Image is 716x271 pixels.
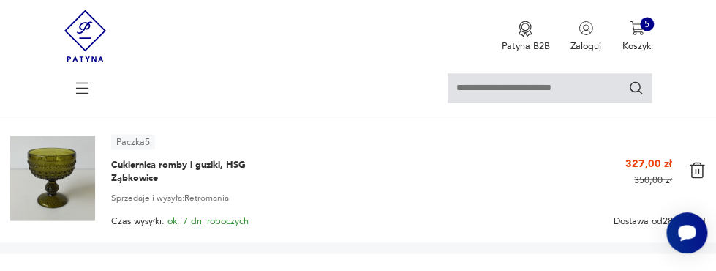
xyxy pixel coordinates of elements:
iframe: Smartsupp widget button [666,212,707,253]
img: Cukiernica romby i guziki, HSG Ząbkowice [10,135,95,220]
a: Ikona medaluPatyna B2B [501,21,549,53]
span: Sprzedaje i wysyła: Retromania [111,190,229,205]
p: Patyna B2B [501,40,549,53]
button: 5Koszyk [622,21,652,53]
div: 5 [640,17,655,31]
img: Ikona kosza [688,161,706,179]
span: ok. 7 dni roboczych [167,214,249,227]
img: Ikona koszyka [630,21,644,35]
span: Dostawa od 28,00 PLN [614,215,706,226]
span: Czas wysyłki: [111,215,249,226]
button: Zaloguj [570,21,601,53]
span: Cukiernica romby i guziki, HSG Ząbkowice [111,157,276,184]
p: Zaloguj [570,40,601,53]
p: 350,00 zł [634,174,672,186]
button: Szukaj [628,80,644,96]
img: Ikonka użytkownika [579,21,593,35]
button: Patyna B2B [501,21,549,53]
img: Ikona medalu [518,21,532,37]
p: 327,00 zł [625,156,672,171]
article: Paczka 5 [111,134,155,150]
p: Koszyk [622,40,652,53]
